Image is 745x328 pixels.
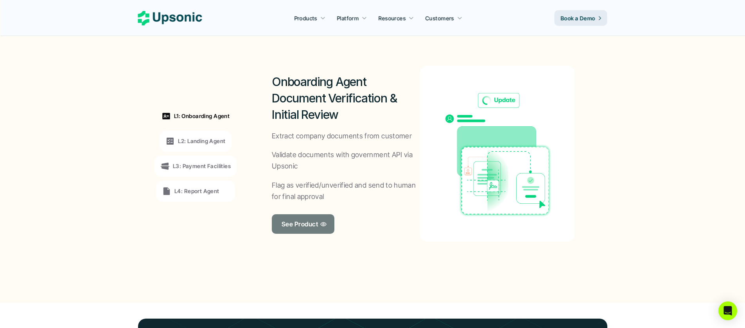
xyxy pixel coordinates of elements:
[718,301,737,320] div: Open Intercom Messenger
[178,137,225,145] p: L2: Landing Agent
[294,14,317,22] p: Products
[174,112,230,120] p: L1: Onboarding Agent
[555,10,607,26] a: Book a Demo
[272,73,420,123] h2: Onboarding Agent Document Verification & Initial Review
[174,187,219,195] p: L4: Report Agent
[282,218,318,229] p: See Product
[289,11,330,25] a: Products
[272,149,420,172] p: Validate documents with government API via Upsonic
[425,14,454,22] p: Customers
[272,131,412,142] p: Extract company documents from customer
[561,14,596,22] p: Book a Demo
[173,162,231,170] p: L3: Payment Facilities
[379,14,406,22] p: Resources
[272,214,334,234] a: See Product
[337,14,359,22] p: Platform
[272,180,420,203] p: Flag as verified/unverified and send to human for final approval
